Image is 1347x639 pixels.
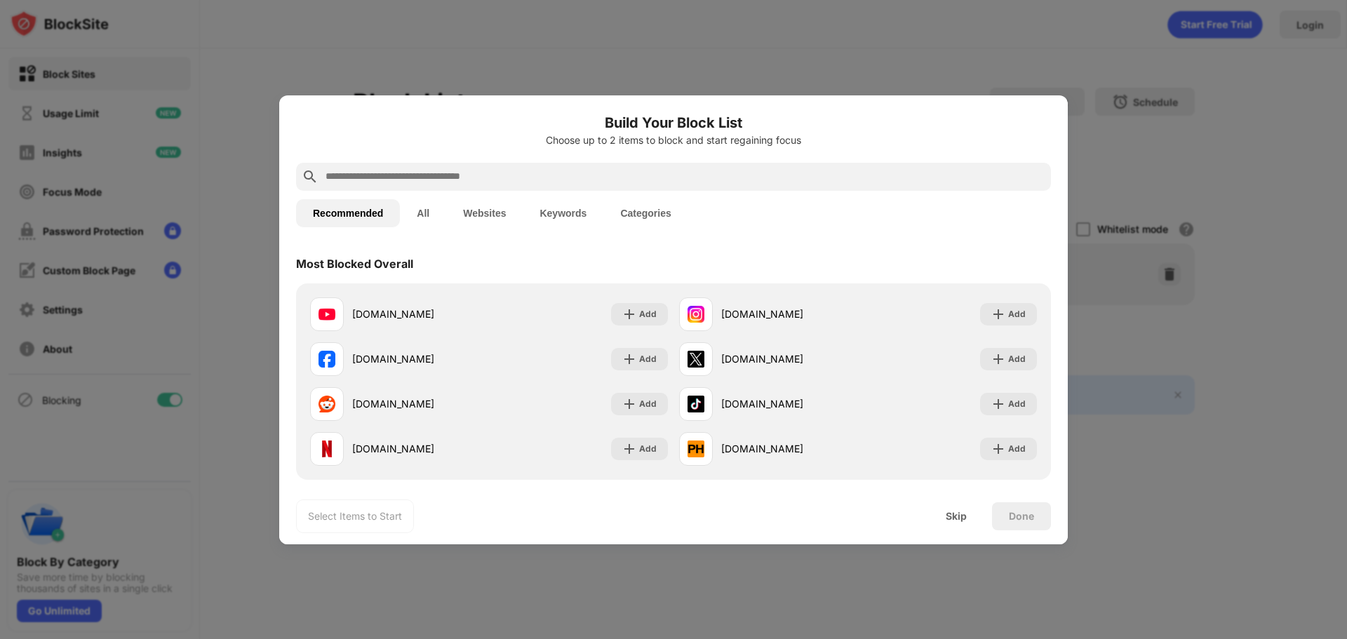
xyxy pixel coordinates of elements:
img: favicons [319,396,335,412]
div: Add [1008,442,1026,456]
div: Add [639,397,657,411]
div: Most Blocked Overall [296,257,413,271]
div: Skip [946,511,967,522]
button: Keywords [523,199,603,227]
button: Recommended [296,199,400,227]
div: [DOMAIN_NAME] [721,441,858,456]
button: All [400,199,446,227]
img: favicons [319,306,335,323]
img: favicons [688,306,704,323]
div: [DOMAIN_NAME] [721,351,858,366]
div: Add [639,352,657,366]
div: [DOMAIN_NAME] [352,307,489,321]
h6: Build Your Block List [296,112,1051,133]
img: search.svg [302,168,319,185]
img: favicons [688,351,704,368]
div: Add [1008,397,1026,411]
div: [DOMAIN_NAME] [721,307,858,321]
div: Add [1008,352,1026,366]
div: [DOMAIN_NAME] [721,396,858,411]
img: favicons [688,396,704,412]
div: Add [1008,307,1026,321]
div: Add [639,307,657,321]
div: [DOMAIN_NAME] [352,441,489,456]
div: [DOMAIN_NAME] [352,396,489,411]
img: favicons [688,440,704,457]
div: Done [1009,511,1034,522]
img: favicons [319,351,335,368]
button: Categories [603,199,688,227]
div: [DOMAIN_NAME] [352,351,489,366]
div: Choose up to 2 items to block and start regaining focus [296,135,1051,146]
button: Websites [446,199,523,227]
img: favicons [319,440,335,457]
div: Select Items to Start [308,509,402,523]
div: Add [639,442,657,456]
